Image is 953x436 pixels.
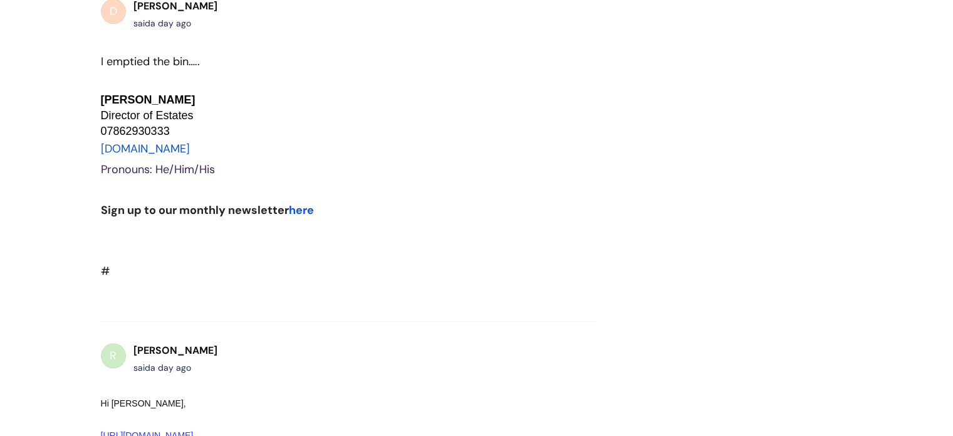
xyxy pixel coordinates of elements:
[101,51,551,281] div: #
[150,18,191,29] span: Wed, 27 Aug, 2025 at 5:44 PM
[101,51,551,220] div: I emptied the bin…..
[101,203,314,218] strong: Sign up to our monthly newsletter
[101,125,170,137] font: 07862930333
[101,93,195,106] b: [PERSON_NAME]
[133,344,217,357] b: [PERSON_NAME]
[133,360,217,376] div: said
[101,162,215,177] span: Pronouns: He/Him/His
[101,109,194,122] font: Director of Estates
[289,203,314,218] a: here
[133,16,217,31] div: said
[150,362,191,373] span: Wed, 27 Aug, 2025 at 6:26 PM
[101,343,126,368] div: R
[101,141,190,156] a: [DOMAIN_NAME]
